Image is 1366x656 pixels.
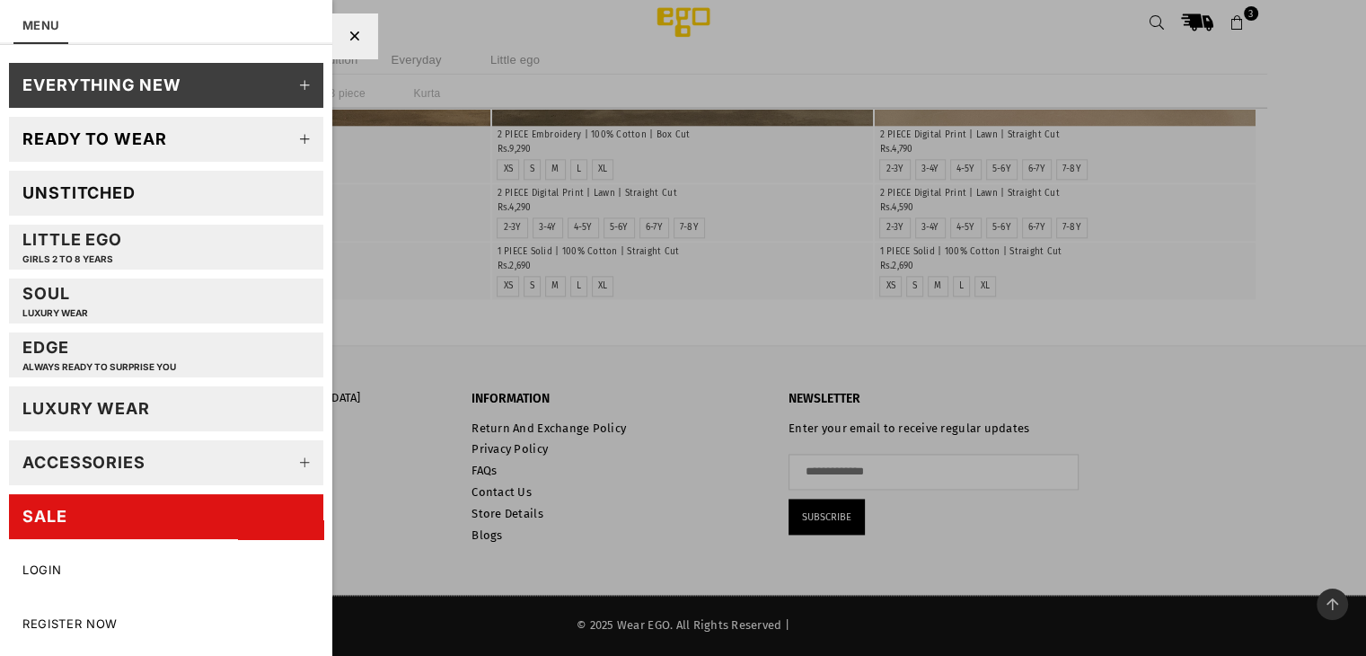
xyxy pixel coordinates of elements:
div: Ready to wear [22,129,167,149]
div: SALE [22,506,67,527]
div: EVERYTHING NEW [22,75,181,95]
p: Always ready to surprise you [22,361,176,373]
a: EDGEAlways ready to surprise you [9,332,323,377]
a: EVERYTHING NEW [9,63,323,108]
div: Close Menu [332,13,377,58]
a: SALE [9,494,323,539]
a: Little EGOGIRLS 2 TO 8 YEARS [9,225,323,270]
div: Soul [22,283,88,318]
div: Accessories [22,452,145,473]
div: Unstitched [22,182,136,203]
a: LUXURY WEAR [9,386,323,431]
a: SoulLUXURY WEAR [9,279,323,324]
p: GIRLS 2 TO 8 YEARS [22,253,122,265]
div: LUXURY WEAR [22,398,150,419]
a: Register Now [9,602,323,647]
a: Accessories [9,440,323,485]
a: MENU [22,18,59,32]
div: Little EGO [22,229,122,264]
a: Unstitched [9,171,323,216]
a: LOGIN [9,548,323,593]
a: Ready to wear [9,117,323,162]
p: LUXURY WEAR [22,307,88,319]
div: EDGE [22,337,176,372]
